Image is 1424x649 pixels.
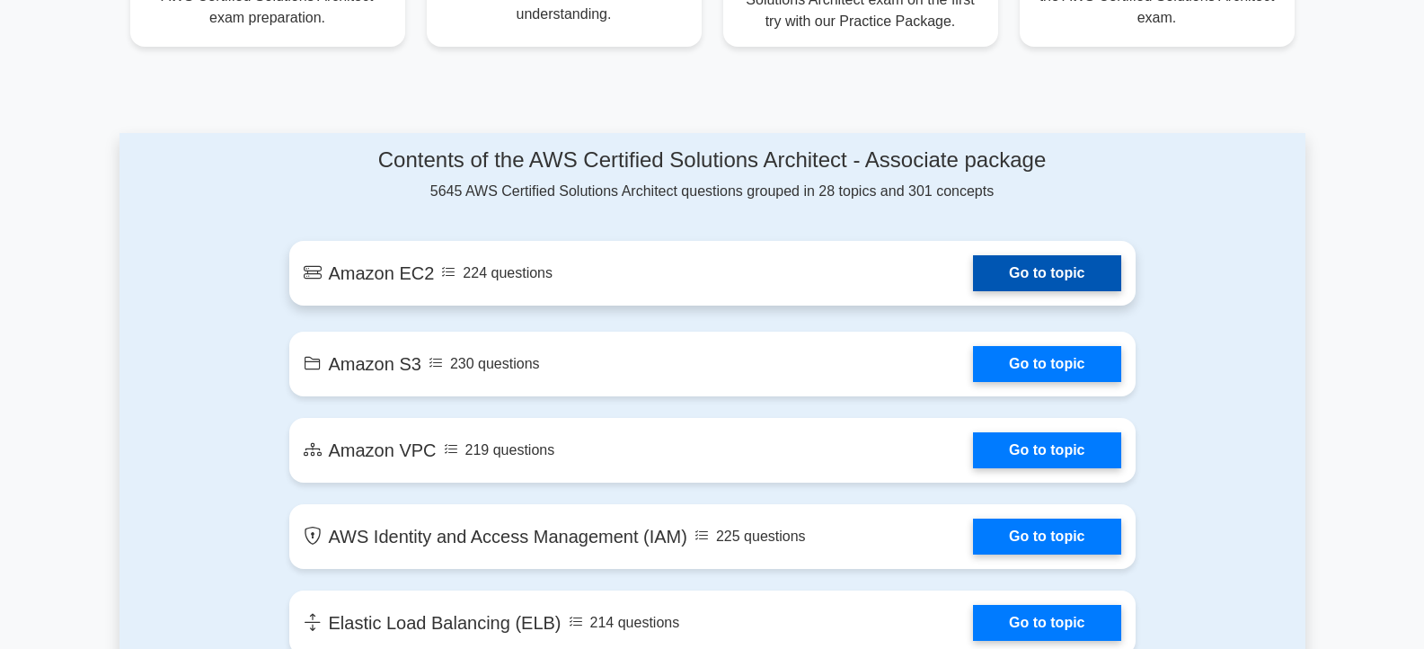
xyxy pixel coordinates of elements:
a: Go to topic [973,605,1120,641]
a: Go to topic [973,346,1120,382]
h4: Contents of the AWS Certified Solutions Architect - Associate package [289,147,1136,173]
div: 5645 AWS Certified Solutions Architect questions grouped in 28 topics and 301 concepts [289,147,1136,202]
a: Go to topic [973,432,1120,468]
a: Go to topic [973,519,1120,555]
a: Go to topic [973,255,1120,291]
